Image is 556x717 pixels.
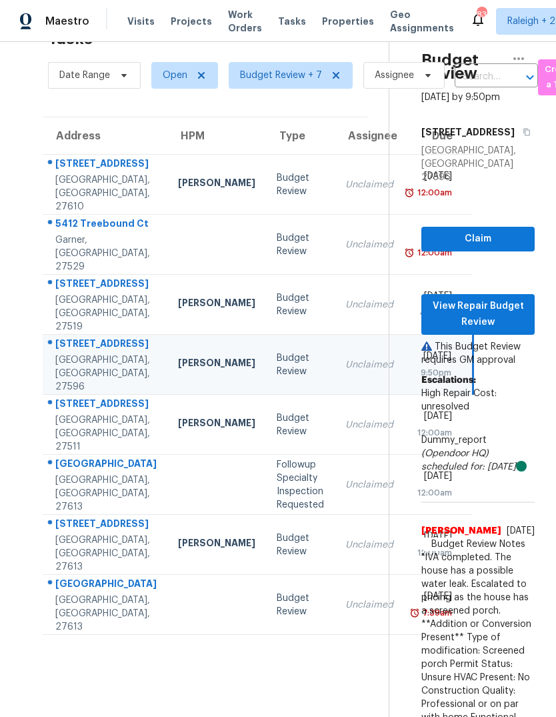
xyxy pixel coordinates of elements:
[421,53,503,80] h2: Budget Review
[228,8,262,35] span: Work Orders
[277,592,324,618] div: Budget Review
[277,171,324,198] div: Budget Review
[55,414,157,454] div: [GEOGRAPHIC_DATA], [GEOGRAPHIC_DATA], 27511
[178,356,255,373] div: [PERSON_NAME]
[421,91,500,104] div: [DATE] by 9:50pm
[507,526,535,549] span: [DATE] 21:49
[421,462,516,472] i: scheduled for: [DATE]
[178,296,255,313] div: [PERSON_NAME]
[167,117,266,155] th: HPM
[278,17,306,26] span: Tasks
[421,376,476,385] b: Escalations:
[421,449,489,458] i: (Opendoor HQ)
[163,69,187,82] span: Open
[55,157,157,173] div: [STREET_ADDRESS]
[55,337,157,353] div: [STREET_ADDRESS]
[55,474,157,514] div: [GEOGRAPHIC_DATA], [GEOGRAPHIC_DATA], 27613
[421,434,535,474] div: Dummy_report
[423,538,533,551] span: Budget Review Notes
[432,231,524,247] span: Claim
[421,524,501,551] span: [PERSON_NAME]
[55,534,157,574] div: [GEOGRAPHIC_DATA], [GEOGRAPHIC_DATA], 27613
[55,577,157,594] div: [GEOGRAPHIC_DATA]
[477,8,486,21] div: 83
[55,397,157,414] div: [STREET_ADDRESS]
[55,233,157,273] div: Garner, [GEOGRAPHIC_DATA], 27529
[432,298,524,331] span: View Repair Budget Review
[277,532,324,558] div: Budget Review
[421,389,497,412] span: High Repair Cost: unresolved
[266,117,335,155] th: Type
[277,291,324,318] div: Budget Review
[345,238,393,251] div: Unclaimed
[335,117,404,155] th: Assignee
[277,231,324,258] div: Budget Review
[421,227,535,251] button: Claim
[345,478,393,492] div: Unclaimed
[55,457,157,474] div: [GEOGRAPHIC_DATA]
[240,69,322,82] span: Budget Review + 7
[127,15,155,28] span: Visits
[507,15,555,28] span: Raleigh + 2
[345,598,393,612] div: Unclaimed
[455,67,501,87] input: Search by address
[55,277,157,293] div: [STREET_ADDRESS]
[345,298,393,311] div: Unclaimed
[421,294,535,335] button: View Repair Budget Review
[277,458,324,512] div: Followup Specialty Inspection Requested
[59,69,110,82] span: Date Range
[178,176,255,193] div: [PERSON_NAME]
[345,418,393,432] div: Unclaimed
[55,217,157,233] div: 5412 Treebound Ct
[178,416,255,433] div: [PERSON_NAME]
[55,173,157,213] div: [GEOGRAPHIC_DATA], [GEOGRAPHIC_DATA], 27610
[171,15,212,28] span: Projects
[515,120,533,144] button: Copy Address
[55,353,157,394] div: [GEOGRAPHIC_DATA], [GEOGRAPHIC_DATA], 27596
[375,69,414,82] span: Assignee
[43,117,167,155] th: Address
[178,536,255,553] div: [PERSON_NAME]
[277,351,324,378] div: Budget Review
[421,125,515,139] h5: [STREET_ADDRESS]
[421,340,535,367] p: This Budget Review requires GM approval
[55,293,157,333] div: [GEOGRAPHIC_DATA], [GEOGRAPHIC_DATA], 27519
[345,538,393,552] div: Unclaimed
[277,412,324,438] div: Budget Review
[345,358,393,372] div: Unclaimed
[45,15,89,28] span: Maestro
[48,32,93,45] h2: Tasks
[345,178,393,191] div: Unclaimed
[421,144,535,184] div: [GEOGRAPHIC_DATA], [GEOGRAPHIC_DATA] 27596
[55,517,157,534] div: [STREET_ADDRESS]
[390,8,454,35] span: Geo Assignments
[521,68,539,87] button: Open
[55,594,157,634] div: [GEOGRAPHIC_DATA], [GEOGRAPHIC_DATA], 27613
[322,15,374,28] span: Properties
